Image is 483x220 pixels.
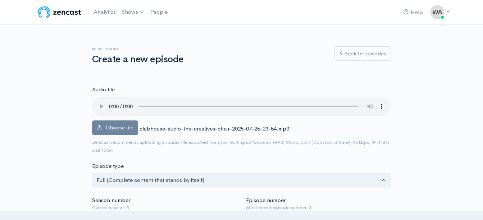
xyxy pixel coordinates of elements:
[92,54,325,65] h1: Create a new episode
[400,5,426,20] a: Help
[92,173,391,188] button: Full (Complete content that stands by itself)
[92,196,130,205] label: Season number
[246,196,286,205] label: Episode number
[119,4,147,20] a: Shows
[97,176,380,184] div: Full (Complete content that stands by itself)
[37,5,82,19] img: ZenCast Logo
[334,46,391,61] a: Back to episodes
[140,125,289,132] span: clubhouse-audio-the-creatives-chair-2025-07-25-23-54.mp3
[91,4,119,20] a: Analytics
[92,162,124,170] label: Episode type
[147,4,170,20] a: People
[92,86,115,94] label: Audio file
[92,139,389,153] small: ZenCast recommends uploading an audio file exported from your editing software as: MP3, Mono, CBR...
[430,5,445,19] img: ...
[92,204,237,211] small: Current season: 5
[92,47,325,51] h6: New episode
[246,204,391,211] small: Most recent episode number: 3
[106,124,133,131] span: Choose file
